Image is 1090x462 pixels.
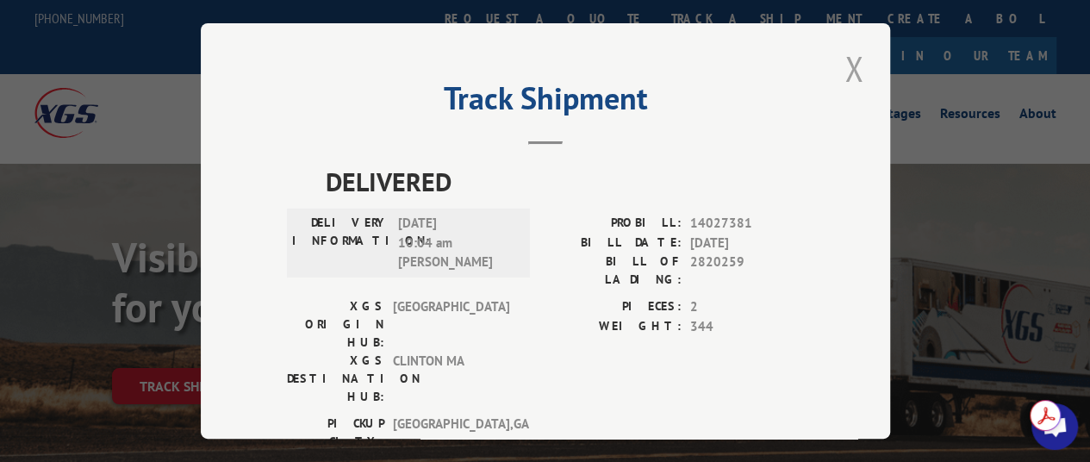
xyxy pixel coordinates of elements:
label: PROBILL: [545,214,682,234]
label: WEIGHT: [545,316,682,336]
label: PIECES: [545,297,682,317]
span: [GEOGRAPHIC_DATA] , GA [393,415,509,451]
label: XGS DESTINATION HUB: [287,352,384,406]
span: [GEOGRAPHIC_DATA] [393,297,509,352]
span: CLINTON MA [393,352,509,406]
label: PICKUP CITY: [287,415,384,451]
span: 14027381 [690,214,804,234]
span: [DATE] [690,233,804,253]
button: Close modal [839,45,869,92]
span: 2 [690,297,804,317]
span: [DATE] 10:04 am [PERSON_NAME] [398,214,514,272]
span: 2820259 [690,253,804,289]
h2: Track Shipment [287,86,804,119]
span: DELIVERED [326,162,804,201]
label: BILL OF LADING: [545,253,682,289]
label: DELIVERY INFORMATION: [292,214,389,272]
span: 344 [690,316,804,336]
label: BILL DATE: [545,233,682,253]
label: XGS ORIGIN HUB: [287,297,384,352]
